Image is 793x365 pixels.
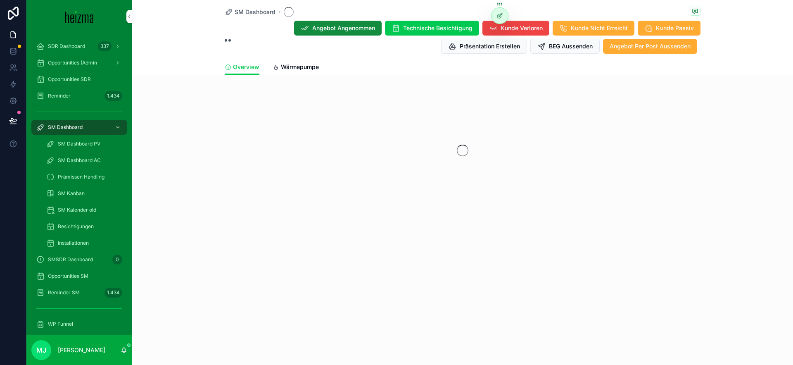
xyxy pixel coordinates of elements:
span: Opportunities SM [48,273,88,279]
a: SM Kalender old [41,203,127,217]
button: BEG Aussenden [530,39,600,54]
a: Overview [225,60,259,75]
a: Opportunities (Admin [31,55,127,70]
span: Angebot Per Post Aussenden [610,42,691,50]
span: Reminder SM [48,289,80,296]
p: [PERSON_NAME] [58,346,105,354]
a: SMSDR Dashboard0 [31,252,127,267]
span: MJ [36,345,46,355]
span: Angebot Angenommen [312,24,375,32]
a: Reminder1.434 [31,88,127,103]
span: Reminder [48,93,71,99]
div: 337 [98,41,112,51]
span: Kunde Passiv [656,24,694,32]
a: Opportunities SDR [31,72,127,87]
a: SM Dashboard [225,8,275,16]
button: Präsentation Erstellen [441,39,527,54]
img: App logo [65,10,94,23]
span: SM Dashboard AC [58,157,101,164]
a: SM Dashboard [31,120,127,135]
span: SM Kanban [58,190,85,197]
span: SM Dashboard [235,8,275,16]
span: SDR Dashboard [48,43,85,50]
a: SM Dashboard AC [41,153,127,168]
a: Opportunities SM [31,269,127,284]
button: Technische Besichtigung [385,21,479,36]
div: scrollable content [26,33,132,335]
span: Präsentation Erstellen [460,42,520,50]
a: SM Kanban [41,186,127,201]
span: Prämissen Handling [58,174,104,180]
span: SMSDR Dashboard [48,256,93,263]
span: Besichtigungen [58,223,94,230]
button: Angebot Angenommen [294,21,382,36]
button: Angebot Per Post Aussenden [603,39,697,54]
button: Kunde Nicht Erreicht [553,21,634,36]
span: Kunde Nicht Erreicht [571,24,628,32]
span: SM Dashboard [48,124,83,131]
a: Wärmepumpe [273,60,319,76]
span: Opportunities SDR [48,76,91,83]
a: Reminder SM1.434 [31,285,127,300]
span: Wärmepumpe [281,63,319,71]
a: SDR Dashboard337 [31,39,127,54]
a: Installationen [41,236,127,250]
span: SM Dashboard PV [58,141,100,147]
a: WP Funnel [31,317,127,332]
button: Kunde Passiv [638,21,700,36]
span: Technische Besichtigung [403,24,472,32]
span: SM Kalender old [58,207,96,213]
a: SM Dashboard PV [41,136,127,151]
button: Kunde Verloren [482,21,549,36]
span: Overview [233,63,259,71]
span: BEG Aussenden [549,42,593,50]
div: 1.434 [104,91,122,101]
span: WP Funnel [48,321,73,327]
span: Opportunities (Admin [48,60,97,66]
div: 1.434 [104,288,122,298]
a: Besichtigungen [41,219,127,234]
span: Kunde Verloren [501,24,543,32]
span: Installationen [58,240,89,246]
a: Prämissen Handling [41,169,127,184]
div: 0 [112,255,122,265]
